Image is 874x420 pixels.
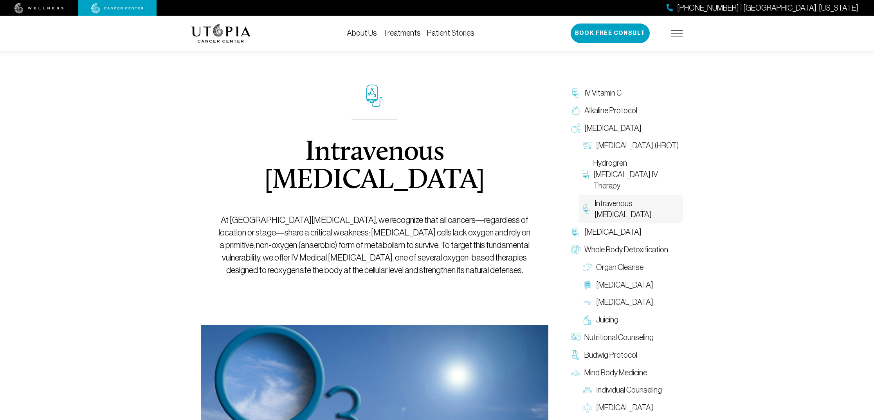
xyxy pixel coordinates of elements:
a: Juicing [579,311,683,329]
span: Intravenous [MEDICAL_DATA] [595,198,679,221]
img: icon [366,84,382,107]
a: Mind Body Medicine [567,364,683,382]
span: IV Vitamin C [584,87,622,99]
a: [MEDICAL_DATA] [579,276,683,294]
span: [MEDICAL_DATA] [596,402,653,413]
button: Book Free Consult [571,24,650,43]
span: [MEDICAL_DATA] [584,123,642,134]
img: Oxygen Therapy [571,123,580,133]
span: [MEDICAL_DATA] (HBOT) [596,140,679,151]
img: wellness [14,3,64,14]
img: Individual Counseling [583,386,592,395]
span: Organ Cleanse [596,262,643,273]
a: Budwig Protocol [567,346,683,364]
a: Whole Body Detoxification [567,241,683,259]
img: Juicing [583,315,592,325]
span: Mind Body Medicine [584,367,647,378]
img: Organ Cleanse [583,262,592,272]
img: Group Therapy [583,403,592,413]
span: [MEDICAL_DATA] [596,279,653,291]
img: Alkaline Protocol [571,106,580,115]
span: Individual Counseling [596,384,662,396]
img: Budwig Protocol [571,350,580,360]
span: Whole Body Detoxification [584,244,668,255]
a: Alkaline Protocol [567,102,683,119]
span: Alkaline Protocol [584,105,637,116]
a: [MEDICAL_DATA] (HBOT) [579,137,683,154]
span: [PHONE_NUMBER] | [GEOGRAPHIC_DATA], [US_STATE] [677,2,858,14]
a: Patient Stories [427,29,474,37]
img: icon-hamburger [671,30,683,36]
a: Hydrogren [MEDICAL_DATA] IV Therapy [579,154,683,194]
a: Individual Counseling [579,381,683,399]
img: Lymphatic Massage [583,298,592,307]
span: [MEDICAL_DATA] [584,226,642,238]
img: IV Vitamin C [571,88,580,98]
img: Intravenous Ozone Therapy [583,204,591,214]
img: Hyperbaric Oxygen Therapy (HBOT) [583,141,592,150]
span: Nutritional Counseling [584,332,654,343]
img: Colon Therapy [583,280,592,290]
p: At [GEOGRAPHIC_DATA][MEDICAL_DATA], we recognize that all cancers—regardless of location or stage... [218,214,530,276]
a: Intravenous [MEDICAL_DATA] [579,195,683,224]
span: [MEDICAL_DATA] [596,297,653,308]
a: [MEDICAL_DATA] [579,399,683,416]
img: logo [191,24,250,43]
a: [MEDICAL_DATA] [567,223,683,241]
a: Nutritional Counseling [567,329,683,346]
img: Chelation Therapy [571,228,580,237]
a: [MEDICAL_DATA] [567,119,683,137]
img: Mind Body Medicine [571,368,580,377]
a: Organ Cleanse [579,259,683,276]
img: cancer center [91,3,144,14]
a: IV Vitamin C [567,84,683,102]
a: Treatments [383,29,421,37]
span: Budwig Protocol [584,349,637,361]
img: Whole Body Detoxification [571,245,580,254]
img: Hydrogren Peroxide IV Therapy [583,170,589,179]
img: Nutritional Counseling [571,333,580,342]
a: [PHONE_NUMBER] | [GEOGRAPHIC_DATA], [US_STATE] [667,2,858,14]
span: Juicing [596,314,618,326]
a: [MEDICAL_DATA] [579,293,683,311]
h1: Intravenous [MEDICAL_DATA] [218,139,530,195]
a: About Us [347,29,377,37]
span: Hydrogren [MEDICAL_DATA] IV Therapy [593,157,679,191]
